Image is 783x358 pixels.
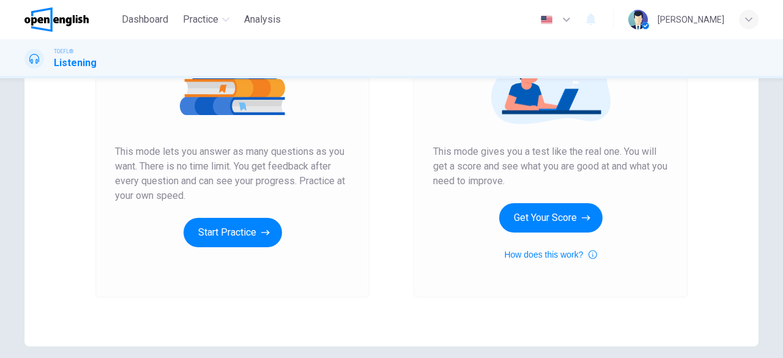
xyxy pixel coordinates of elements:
[122,12,168,27] span: Dashboard
[499,203,603,233] button: Get Your Score
[24,7,117,32] a: OpenEnglish logo
[54,56,97,70] h1: Listening
[115,144,350,203] span: This mode lets you answer as many questions as you want. There is no time limit. You get feedback...
[239,9,286,31] button: Analysis
[628,10,648,29] img: Profile picture
[504,247,596,262] button: How does this work?
[24,7,89,32] img: OpenEnglish logo
[183,12,218,27] span: Practice
[658,12,724,27] div: [PERSON_NAME]
[539,15,554,24] img: en
[117,9,173,31] button: Dashboard
[178,9,234,31] button: Practice
[433,144,668,188] span: This mode gives you a test like the real one. You will get a score and see what you are good at a...
[184,218,282,247] button: Start Practice
[54,47,73,56] span: TOEFL®
[244,12,281,27] span: Analysis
